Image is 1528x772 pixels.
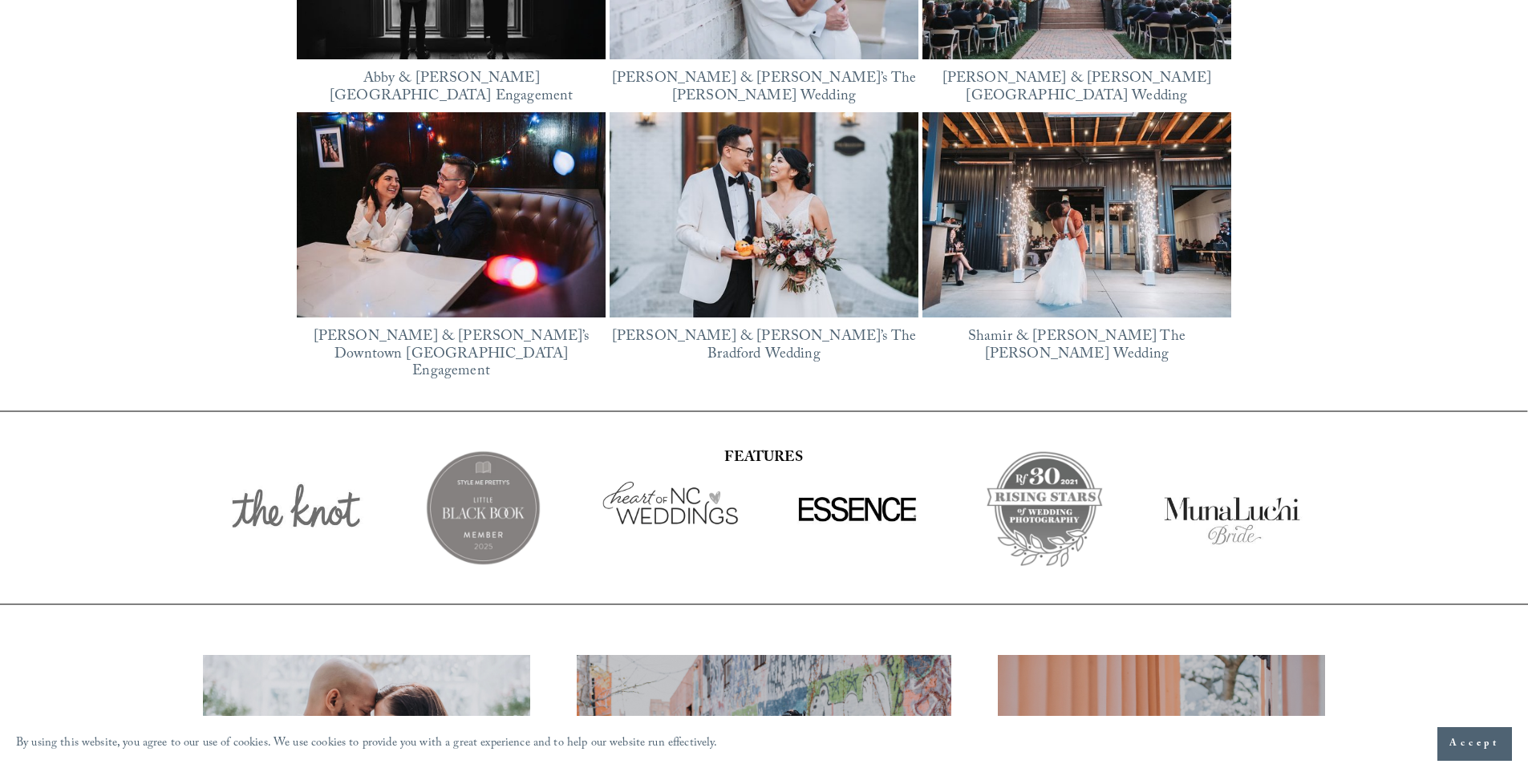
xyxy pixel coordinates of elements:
[1449,736,1500,752] span: Accept
[16,733,718,756] p: By using this website, you agree to our use of cookies. We use cookies to provide you with a grea...
[922,112,1231,318] img: Shamir &amp; Keegan’s The Meadows Raleigh Wedding
[612,325,916,368] a: [PERSON_NAME] & [PERSON_NAME]’s The Bradford Wedding
[1437,727,1512,761] button: Accept
[610,112,918,318] img: Justine &amp; Xinli’s The Bradford Wedding
[297,112,606,318] img: Lorena &amp; Tom’s Downtown Durham Engagement
[942,67,1212,110] a: [PERSON_NAME] & [PERSON_NAME][GEOGRAPHIC_DATA] Wedding
[968,325,1186,368] a: Shamir & [PERSON_NAME] The [PERSON_NAME] Wedding
[330,67,573,110] a: Abby & [PERSON_NAME][GEOGRAPHIC_DATA] Engagement
[612,67,916,110] a: [PERSON_NAME] & [PERSON_NAME]’s The [PERSON_NAME] Wedding
[724,447,803,471] strong: FEATURES
[314,325,590,385] a: [PERSON_NAME] & [PERSON_NAME]’s Downtown [GEOGRAPHIC_DATA] Engagement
